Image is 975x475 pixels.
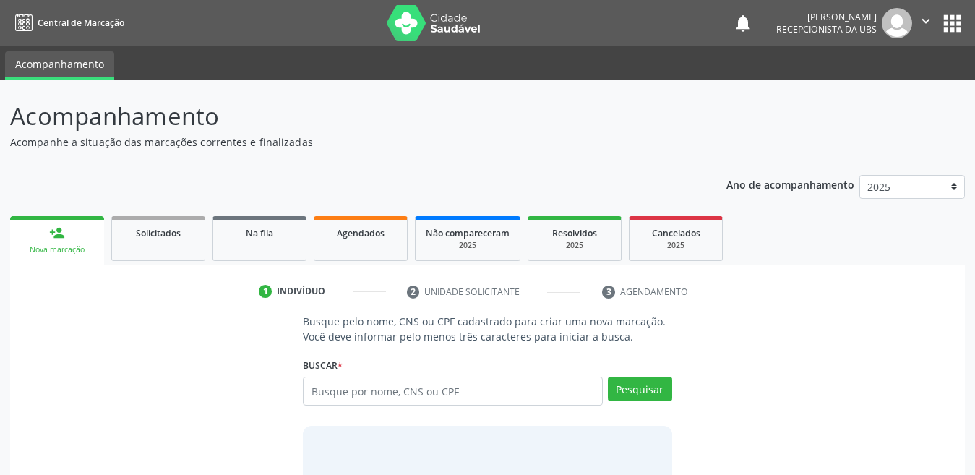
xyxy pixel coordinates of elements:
[136,227,181,239] span: Solicitados
[940,11,965,36] button: apps
[20,244,94,255] div: Nova marcação
[608,377,672,401] button: Pesquisar
[303,377,603,406] input: Busque por nome, CNS ou CPF
[5,51,114,80] a: Acompanhamento
[49,225,65,241] div: person_add
[303,314,672,344] p: Busque pelo nome, CNS ou CPF cadastrado para criar uma nova marcação. Você deve informar pelo men...
[918,13,934,29] i: 
[259,285,272,298] div: 1
[733,13,753,33] button: notifications
[246,227,273,239] span: Na fila
[652,227,700,239] span: Cancelados
[10,11,124,35] a: Central de Marcação
[538,240,611,251] div: 2025
[303,354,343,377] label: Buscar
[426,227,510,239] span: Não compareceram
[640,240,712,251] div: 2025
[277,285,325,298] div: Indivíduo
[776,23,877,35] span: Recepcionista da UBS
[10,134,679,150] p: Acompanhe a situação das marcações correntes e finalizadas
[426,240,510,251] div: 2025
[726,175,854,193] p: Ano de acompanhamento
[337,227,385,239] span: Agendados
[10,98,679,134] p: Acompanhamento
[38,17,124,29] span: Central de Marcação
[776,11,877,23] div: [PERSON_NAME]
[882,8,912,38] img: img
[552,227,597,239] span: Resolvidos
[912,8,940,38] button: 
